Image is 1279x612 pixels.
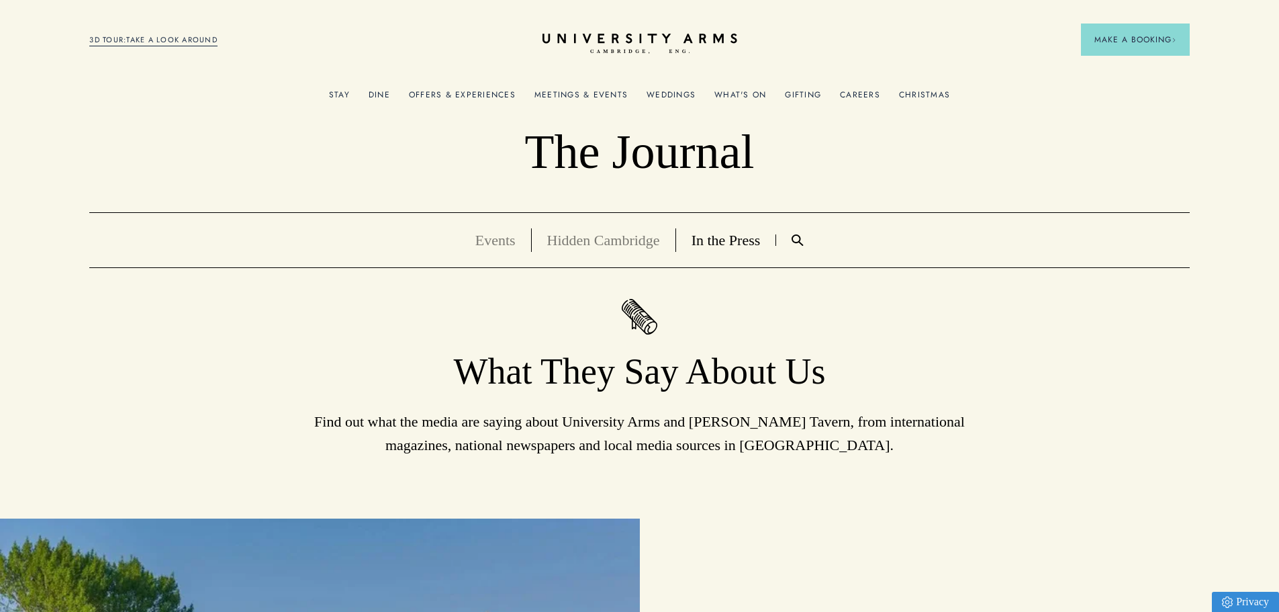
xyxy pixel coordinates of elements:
[329,90,350,107] a: Stay
[647,90,696,107] a: Weddings
[542,34,737,54] a: Home
[840,90,880,107] a: Careers
[1172,38,1176,42] img: Arrow icon
[714,90,766,107] a: What's On
[1081,24,1190,56] button: Make a BookingArrow icon
[692,232,761,249] a: In the Press
[1094,34,1176,46] span: Make a Booking
[369,90,390,107] a: Dine
[475,232,516,249] a: Events
[409,90,516,107] a: Offers & Experiences
[622,299,657,335] img: In the Press
[547,232,660,249] a: Hidden Cambridge
[89,124,1189,181] p: The Journal
[89,34,218,46] a: 3D TOUR:TAKE A LOOK AROUND
[899,90,950,107] a: Christmas
[1212,592,1279,612] a: Privacy
[89,350,1189,394] h1: What They Say About Us
[304,410,976,457] p: Find out what the media are saying about University Arms and [PERSON_NAME] Tavern, from internati...
[792,234,804,246] img: Search
[776,234,819,246] a: Search
[785,90,821,107] a: Gifting
[534,90,628,107] a: Meetings & Events
[1222,597,1233,608] img: Privacy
